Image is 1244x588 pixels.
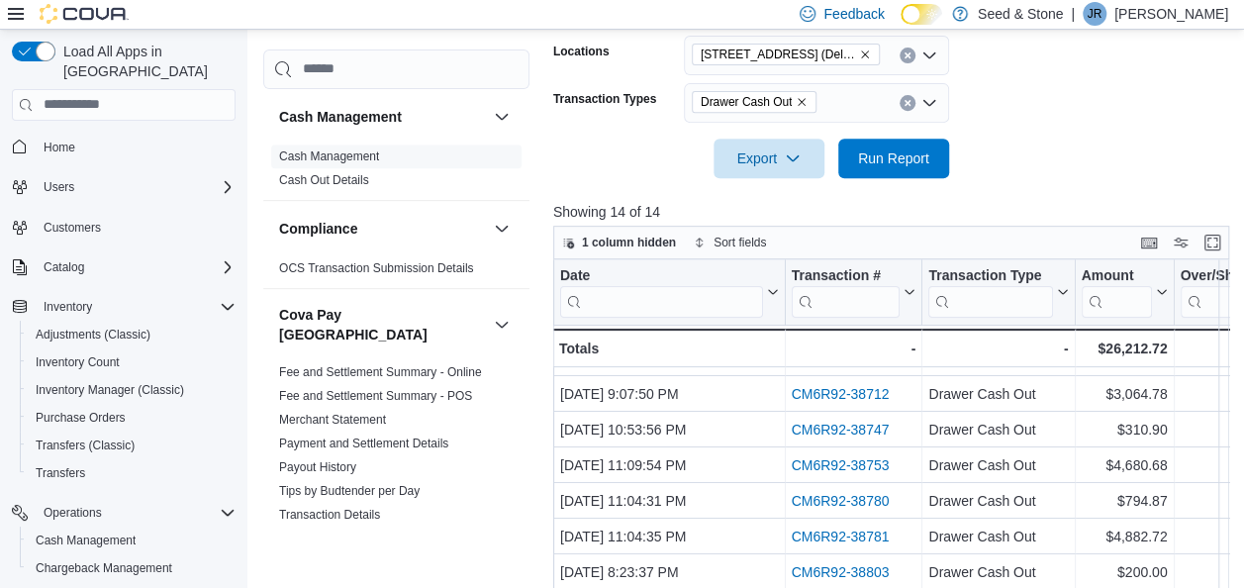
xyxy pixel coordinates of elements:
[279,173,369,187] a: Cash Out Details
[279,436,448,451] span: Payment and Settlement Details
[791,529,889,544] a: CM6R92-38781
[791,266,915,317] button: Transaction #
[1081,266,1167,317] button: Amount
[28,350,128,374] a: Inventory Count
[928,266,1068,317] button: Transaction Type
[279,172,369,188] span: Cash Out Details
[560,346,779,370] div: [DATE] 8:37:17 PM
[279,364,482,380] span: Fee and Settlement Summary - Online
[560,266,763,317] div: Date
[791,457,889,473] a: CM6R92-38753
[1088,2,1102,26] span: JR
[714,235,766,250] span: Sort fields
[928,489,1068,513] div: Drawer Cash Out
[791,564,889,580] a: CM6R92-38803
[28,434,143,457] a: Transfers (Classic)
[20,554,243,582] button: Chargeback Management
[279,437,448,450] a: Payment and Settlement Details
[36,560,172,576] span: Chargeback Management
[279,219,357,239] h3: Compliance
[279,261,474,275] a: OCS Transaction Submission Details
[553,91,656,107] label: Transaction Types
[921,95,937,111] button: Open list of options
[36,175,82,199] button: Users
[560,525,779,548] div: [DATE] 11:04:35 PM
[44,259,84,275] span: Catalog
[28,323,158,346] a: Adjustments (Classic)
[1200,231,1224,254] button: Enter fullscreen
[490,313,514,337] button: Cova Pay [GEOGRAPHIC_DATA]
[490,217,514,241] button: Compliance
[36,410,126,426] span: Purchase Orders
[4,133,243,161] button: Home
[279,484,420,498] a: Tips by Budtender per Day
[279,305,486,344] h3: Cova Pay [GEOGRAPHIC_DATA]
[928,560,1068,584] div: Drawer Cash Out
[560,266,763,285] div: Date
[44,299,92,315] span: Inventory
[28,350,236,374] span: Inventory Count
[36,465,85,481] span: Transfers
[44,220,101,236] span: Customers
[791,266,900,317] div: Transaction # URL
[560,382,779,406] div: [DATE] 9:07:50 PM
[928,266,1052,285] div: Transaction Type
[701,45,855,64] span: [STREET_ADDRESS] (Delta)
[978,2,1063,26] p: Seed & Stone
[858,148,929,168] span: Run Report
[279,508,380,522] a: Transaction Details
[560,418,779,441] div: [DATE] 10:53:56 PM
[279,388,472,404] span: Fee and Settlement Summary - POS
[928,525,1068,548] div: Drawer Cash Out
[44,140,75,155] span: Home
[1081,382,1167,406] div: $3,064.78
[928,346,1068,370] div: Drawer Cash Out
[40,4,129,24] img: Cova
[28,461,93,485] a: Transfers
[36,255,92,279] button: Catalog
[1081,453,1167,477] div: $4,680.68
[553,44,610,59] label: Locations
[279,389,472,403] a: Fee and Settlement Summary - POS
[921,48,937,63] button: Open list of options
[791,386,889,402] a: CM6R92-38712
[279,107,402,127] h3: Cash Management
[1114,2,1228,26] p: [PERSON_NAME]
[725,139,813,178] span: Export
[1081,560,1167,584] div: $200.00
[4,253,243,281] button: Catalog
[900,48,915,63] button: Clear input
[263,360,529,535] div: Cova Pay [GEOGRAPHIC_DATA]
[928,266,1052,317] div: Transaction Type
[28,323,236,346] span: Adjustments (Classic)
[28,378,192,402] a: Inventory Manager (Classic)
[20,527,243,554] button: Cash Management
[36,135,236,159] span: Home
[554,231,684,254] button: 1 column hidden
[1081,489,1167,513] div: $794.87
[36,136,83,159] a: Home
[900,95,915,111] button: Clear input
[28,529,236,552] span: Cash Management
[1081,346,1167,370] div: $385.08
[560,266,779,317] button: Date
[1081,266,1151,285] div: Amount
[36,295,100,319] button: Inventory
[1081,418,1167,441] div: $310.90
[36,354,120,370] span: Inventory Count
[28,406,134,430] a: Purchase Orders
[36,175,236,199] span: Users
[36,382,184,398] span: Inventory Manager (Classic)
[36,533,136,548] span: Cash Management
[490,105,514,129] button: Cash Management
[823,4,884,24] span: Feedback
[28,434,236,457] span: Transfers (Classic)
[36,255,236,279] span: Catalog
[560,560,779,584] div: [DATE] 8:23:37 PM
[36,438,135,453] span: Transfers (Classic)
[20,432,243,459] button: Transfers (Classic)
[55,42,236,81] span: Load All Apps in [GEOGRAPHIC_DATA]
[279,459,356,475] span: Payout History
[279,107,486,127] button: Cash Management
[28,556,236,580] span: Chargeback Management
